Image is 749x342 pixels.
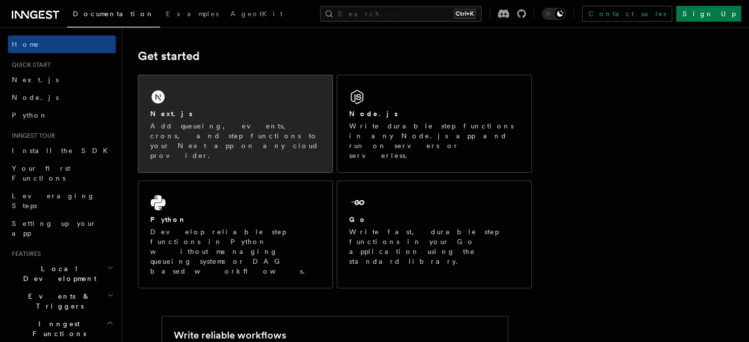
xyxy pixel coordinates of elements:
span: Quick start [8,61,51,69]
a: Node.jsWrite durable step functions in any Node.js app and run on servers or serverless. [337,75,532,173]
a: AgentKit [225,3,289,27]
a: Leveraging Steps [8,187,116,215]
span: Inngest Functions [8,319,106,339]
p: Write durable step functions in any Node.js app and run on servers or serverless. [349,121,520,160]
span: Your first Functions [12,164,70,182]
a: Contact sales [582,6,672,22]
a: Python [8,106,116,124]
button: Local Development [8,260,116,287]
p: Develop reliable step functions in Python without managing queueing systems or DAG based workflows. [150,227,321,276]
span: Next.js [12,76,59,84]
button: Toggle dark mode [542,8,566,20]
h2: Next.js [150,109,193,119]
span: Install the SDK [12,147,114,155]
a: PythonDevelop reliable step functions in Python without managing queueing systems or DAG based wo... [138,181,333,288]
a: Home [8,35,116,53]
span: Examples [166,10,219,18]
a: Your first Functions [8,159,116,187]
h2: Node.js [349,109,398,119]
a: Examples [160,3,225,27]
h2: Python [150,215,187,224]
a: Setting up your app [8,215,116,242]
button: Search...Ctrl+K [320,6,482,22]
span: Documentation [73,10,154,18]
a: Get started [138,49,199,63]
span: Home [12,39,39,49]
a: Sign Up [676,6,741,22]
h2: Go [349,215,367,224]
span: Setting up your app [12,219,97,237]
span: Leveraging Steps [12,192,95,210]
a: Next.js [8,71,116,89]
button: Events & Triggers [8,287,116,315]
span: Inngest tour [8,132,55,140]
span: Events & Triggers [8,291,107,311]
span: Local Development [8,264,107,283]
span: Node.js [12,93,59,101]
span: Python [12,111,48,119]
p: Add queueing, events, crons, and step functions to your Next app on any cloud provider. [150,121,321,160]
span: AgentKit [230,10,283,18]
kbd: Ctrl+K [454,9,476,19]
a: GoWrite fast, durable step functions in your Go application using the standard library. [337,181,532,288]
h2: Write reliable workflows [174,328,286,342]
span: Features [8,250,41,258]
a: Install the SDK [8,142,116,159]
a: Documentation [67,3,160,28]
a: Node.js [8,89,116,106]
p: Write fast, durable step functions in your Go application using the standard library. [349,227,520,266]
a: Next.jsAdd queueing, events, crons, and step functions to your Next app on any cloud provider. [138,75,333,173]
